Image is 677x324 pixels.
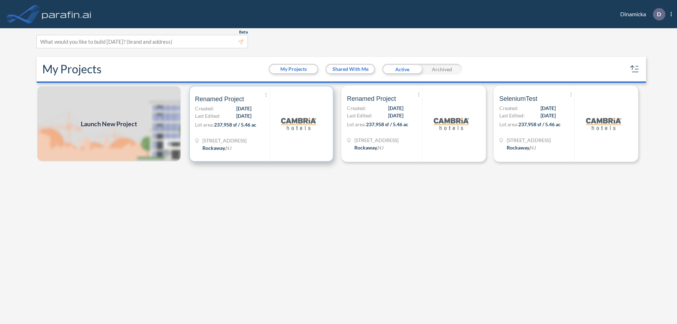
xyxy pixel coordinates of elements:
[354,145,378,151] span: Rockaway ,
[42,62,102,76] h2: My Projects
[388,112,403,119] span: [DATE]
[434,106,469,141] img: logo
[41,7,93,21] img: logo
[236,105,251,112] span: [DATE]
[388,104,403,112] span: [DATE]
[518,121,561,127] span: 237,958 sf / 5.46 ac
[195,112,220,120] span: Last Edited:
[214,122,256,128] span: 237,958 sf / 5.46 ac
[499,112,525,119] span: Last Edited:
[507,136,551,144] span: 321 Mt Hope Ave
[327,65,374,73] button: Shared With Me
[541,104,556,112] span: [DATE]
[226,145,232,151] span: NJ
[586,106,621,141] img: logo
[499,121,518,127] span: Lot area:
[354,144,384,151] div: Rockaway, NJ
[236,112,251,120] span: [DATE]
[657,11,661,17] p: D
[354,136,398,144] span: 321 Mt Hope Ave
[366,121,408,127] span: 237,958 sf / 5.46 ac
[530,145,536,151] span: NJ
[37,86,181,162] img: add
[347,121,366,127] span: Lot area:
[195,95,244,103] span: Renamed Project
[195,105,214,112] span: Created:
[202,144,232,152] div: Rockaway, NJ
[610,8,672,20] div: Dinamicka
[499,104,518,112] span: Created:
[499,94,537,103] span: SeleniumTest
[202,145,226,151] span: Rockaway ,
[347,94,396,103] span: Renamed Project
[81,119,137,129] span: Launch New Project
[270,65,317,73] button: My Projects
[347,112,372,119] span: Last Edited:
[37,86,181,162] a: Launch New Project
[507,144,536,151] div: Rockaway, NJ
[422,64,462,74] div: Archived
[347,104,366,112] span: Created:
[382,64,422,74] div: Active
[195,122,214,128] span: Lot area:
[281,106,316,141] img: logo
[541,112,556,119] span: [DATE]
[202,137,246,144] span: 321 Mt Hope Ave
[507,145,530,151] span: Rockaway ,
[378,145,384,151] span: NJ
[239,29,248,35] span: Beta
[629,63,640,75] button: sort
